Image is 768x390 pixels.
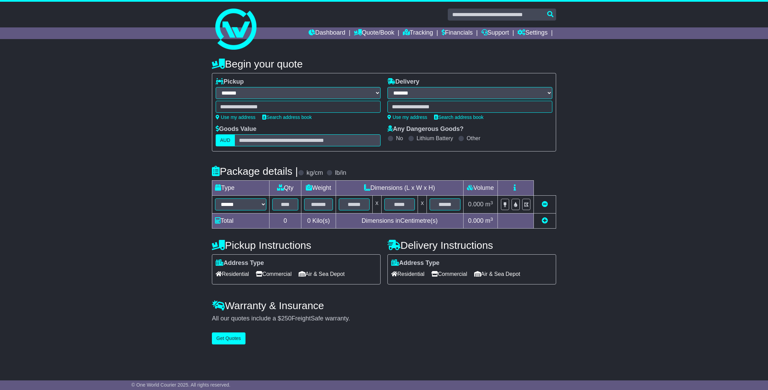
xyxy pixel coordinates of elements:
[281,315,291,322] span: 250
[542,201,548,208] a: Remove this item
[212,332,245,344] button: Get Quotes
[212,240,381,251] h4: Pickup Instructions
[396,135,403,142] label: No
[418,196,427,214] td: x
[485,201,493,208] span: m
[387,240,556,251] h4: Delivery Instructions
[216,114,255,120] a: Use my address
[269,181,301,196] td: Qty
[417,135,453,142] label: Lithium Battery
[131,382,230,388] span: © One World Courier 2025. All rights reserved.
[468,201,483,208] span: 0.000
[212,315,556,322] div: All our quotes include a $ FreightSafe warranty.
[299,269,345,279] span: Air & Sea Depot
[212,300,556,311] h4: Warranty & Insurance
[391,259,440,267] label: Address Type
[542,217,548,224] a: Add new item
[485,217,493,224] span: m
[301,181,336,196] td: Weight
[336,214,463,229] td: Dimensions in Centimetre(s)
[212,181,269,196] td: Type
[387,78,419,86] label: Delivery
[262,114,312,120] a: Search address book
[336,181,463,196] td: Dimensions (L x W x H)
[256,269,291,279] span: Commercial
[481,27,509,39] a: Support
[212,166,298,177] h4: Package details |
[301,214,336,229] td: Kilo(s)
[216,125,256,133] label: Goods Value
[216,269,249,279] span: Residential
[354,27,394,39] a: Quote/Book
[372,196,381,214] td: x
[216,134,235,146] label: AUD
[403,27,433,39] a: Tracking
[467,135,480,142] label: Other
[269,214,301,229] td: 0
[517,27,548,39] a: Settings
[468,217,483,224] span: 0.000
[307,217,311,224] span: 0
[212,58,556,70] h4: Begin your quote
[309,27,345,39] a: Dashboard
[216,78,244,86] label: Pickup
[307,169,323,177] label: kg/cm
[442,27,473,39] a: Financials
[490,217,493,222] sup: 3
[431,269,467,279] span: Commercial
[216,259,264,267] label: Address Type
[434,114,483,120] a: Search address book
[391,269,424,279] span: Residential
[335,169,346,177] label: lb/in
[387,125,464,133] label: Any Dangerous Goods?
[463,181,497,196] td: Volume
[490,200,493,205] sup: 3
[387,114,427,120] a: Use my address
[474,269,520,279] span: Air & Sea Depot
[212,214,269,229] td: Total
